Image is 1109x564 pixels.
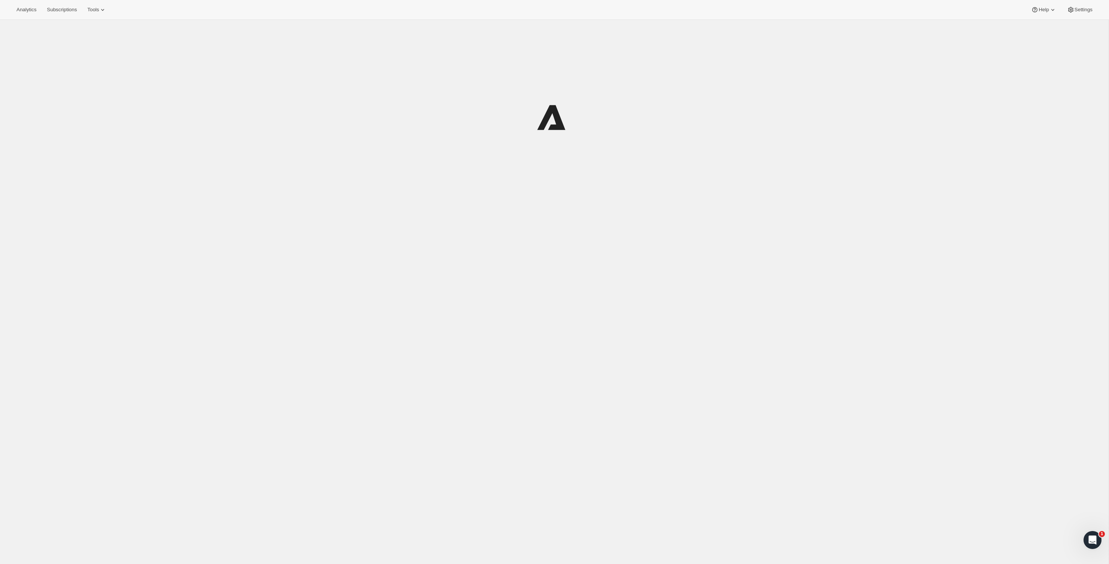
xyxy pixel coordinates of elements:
[42,4,81,15] button: Subscriptions
[1027,4,1061,15] button: Help
[83,4,111,15] button: Tools
[1075,7,1093,13] span: Settings
[87,7,99,13] span: Tools
[1063,4,1097,15] button: Settings
[1084,531,1102,549] iframe: Intercom live chat
[1099,531,1105,537] span: 1
[1039,7,1049,13] span: Help
[16,7,36,13] span: Analytics
[12,4,41,15] button: Analytics
[47,7,77,13] span: Subscriptions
